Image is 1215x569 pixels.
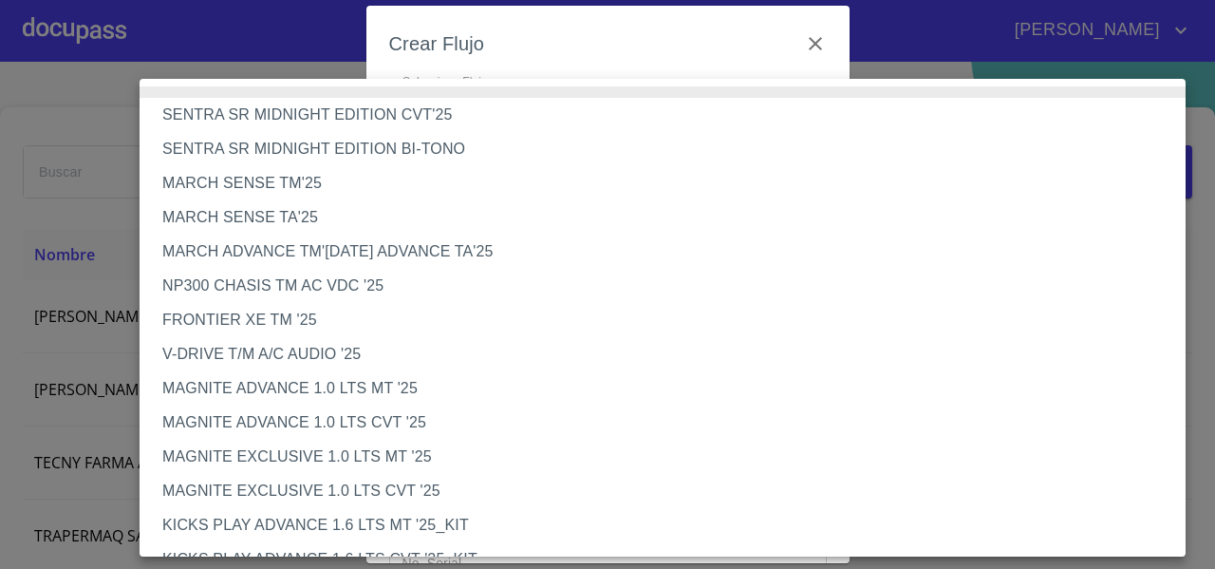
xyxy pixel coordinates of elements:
li: KICKS PLAY ADVANCE 1.6 LTS MT '25_KIT [140,508,1200,542]
li: V-DRIVE T/M A/C AUDIO '25 [140,337,1200,371]
li: MARCH SENSE TA'25 [140,200,1200,235]
li: MAGNITE ADVANCE 1.0 LTS CVT '25 [140,406,1200,440]
li: SENTRA SR MIDNIGHT EDITION CVT'25 [140,98,1200,132]
li: NP300 CHASIS TM AC VDC '25 [140,269,1200,303]
li: MARCH ADVANCE TM'[DATE] ADVANCE TA'25 [140,235,1200,269]
li: MAGNITE ADVANCE 1.0 LTS MT '25 [140,371,1200,406]
li: MAGNITE EXCLUSIVE 1.0 LTS CVT '25 [140,474,1200,508]
li: FRONTIER XE TM '25 [140,303,1200,337]
li: SENTRA SR MIDNIGHT EDITION BI-TONO [140,132,1200,166]
li: MAGNITE EXCLUSIVE 1.0 LTS MT '25 [140,440,1200,474]
li: MARCH SENSE TM'25 [140,166,1200,200]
